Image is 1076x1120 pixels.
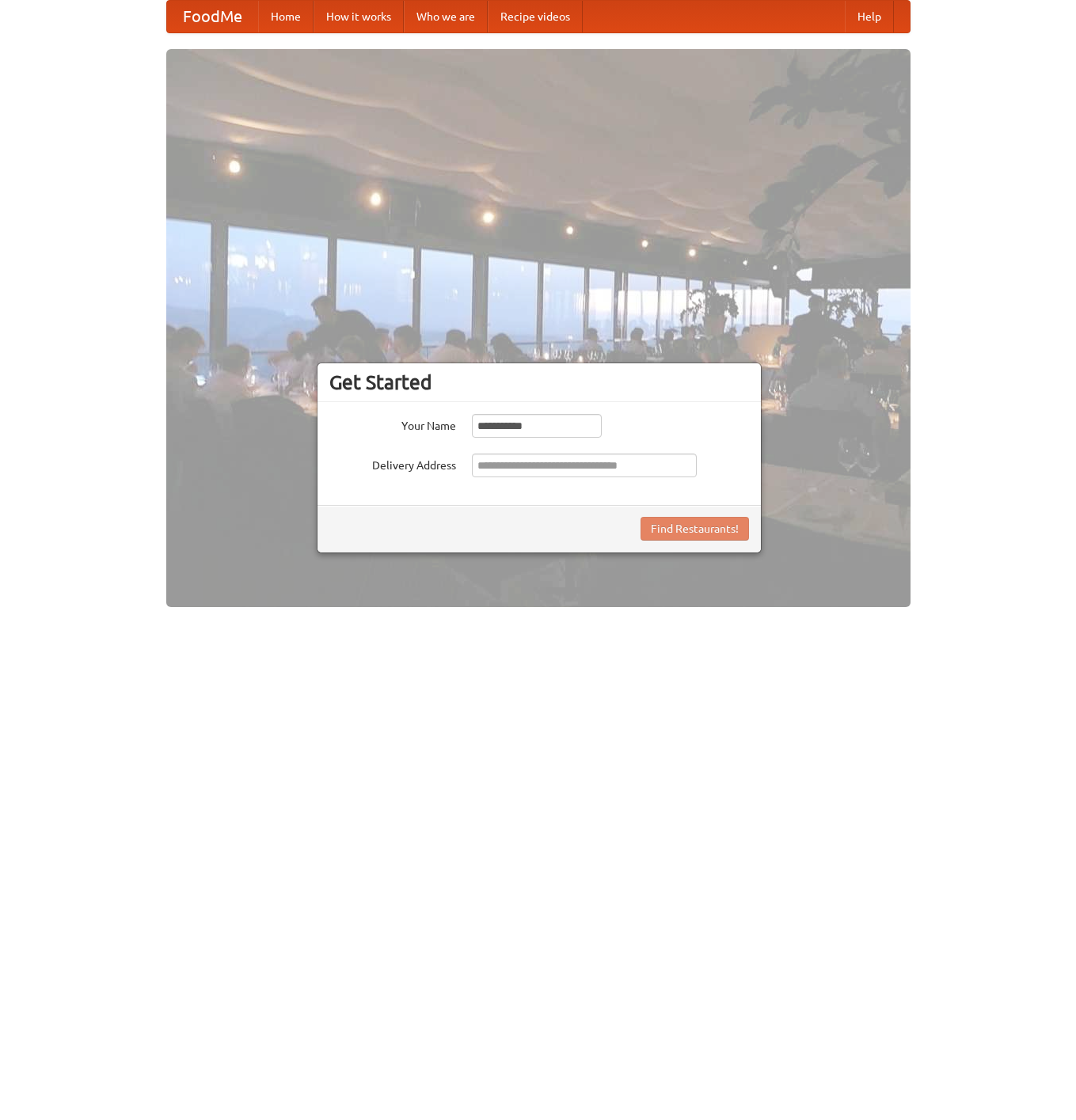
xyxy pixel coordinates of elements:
[404,1,488,32] a: Who we are
[845,1,894,32] a: Help
[167,1,258,32] a: FoodMe
[329,454,456,473] label: Delivery Address
[329,414,456,434] label: Your Name
[488,1,583,32] a: Recipe videos
[314,1,404,32] a: How it works
[329,370,749,394] h3: Get Started
[641,517,749,541] button: Find Restaurants!
[258,1,314,32] a: Home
